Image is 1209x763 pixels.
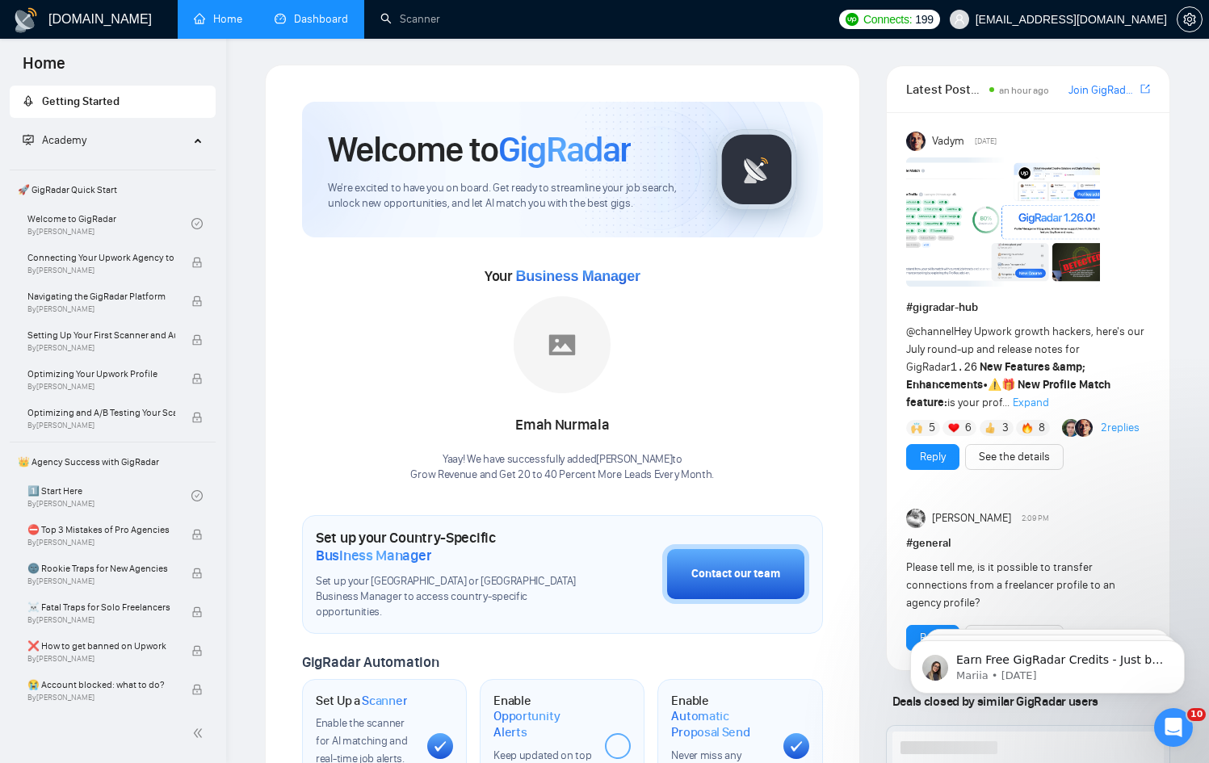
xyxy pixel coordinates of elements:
[999,85,1049,96] span: an hour ago
[886,606,1209,719] iframe: Intercom notifications message
[11,174,214,206] span: 🚀 GigRadar Quick Start
[27,522,175,538] span: ⛔ Top 3 Mistakes of Pro Agencies
[485,267,640,285] span: Your
[716,129,797,210] img: gigradar-logo.png
[27,576,175,586] span: By [PERSON_NAME]
[191,218,203,229] span: check-circle
[191,334,203,346] span: lock
[498,128,631,171] span: GigRadar
[27,266,175,275] span: By [PERSON_NAME]
[1154,708,1193,747] iframe: Intercom live chat
[10,52,78,86] span: Home
[316,693,407,709] h1: Set Up a
[27,693,175,702] span: By [PERSON_NAME]
[192,725,208,741] span: double-left
[23,134,34,145] span: fund-projection-screen
[191,529,203,540] span: lock
[13,7,39,33] img: logo
[1002,420,1009,436] span: 3
[948,422,959,434] img: ❤️
[10,86,216,118] li: Getting Started
[1140,82,1150,97] a: export
[515,268,640,284] span: Business Manager
[691,565,780,583] div: Contact our team
[316,529,581,564] h1: Set up your Country-Specific
[27,382,175,392] span: By [PERSON_NAME]
[1013,396,1049,409] span: Expand
[27,560,175,576] span: 🌚 Rookie Traps for New Agencies
[954,14,965,25] span: user
[671,708,770,740] span: Automatic Proposal Send
[979,448,1050,466] a: See the details
[27,405,175,421] span: Optimizing and A/B Testing Your Scanner for Better Results
[965,420,972,436] span: 6
[671,693,770,740] h1: Enable
[906,132,926,151] img: Vadym
[11,446,214,478] span: 👑 Agency Success with GigRadar
[906,157,1100,287] img: F09AC4U7ATU-image.png
[328,128,631,171] h1: Welcome to
[906,560,1115,610] span: Please tell me, is it possible to transfer connections from a freelancer profile to an agency pro...
[1022,422,1033,434] img: 🔥
[27,343,175,353] span: By [PERSON_NAME]
[27,206,191,241] a: Welcome to GigRadarBy[PERSON_NAME]
[975,134,997,149] span: [DATE]
[191,412,203,423] span: lock
[932,509,1011,527] span: [PERSON_NAME]
[27,249,175,266] span: Connecting Your Upwork Agency to GigRadar
[191,296,203,307] span: lock
[302,653,439,671] span: GigRadar Automation
[1187,708,1206,721] span: 10
[410,452,714,483] div: Yaay! We have successfully added [PERSON_NAME] to
[23,133,86,147] span: Academy
[1178,13,1202,26] span: setting
[191,684,203,695] span: lock
[951,361,978,374] code: 1.26
[984,422,996,434] img: 👍
[863,10,912,28] span: Connects:
[27,615,175,625] span: By [PERSON_NAME]
[410,412,714,439] div: Emah Nurmala
[191,568,203,579] span: lock
[27,288,175,304] span: Navigating the GigRadar Platform
[906,535,1150,552] h1: # general
[906,444,959,470] button: Reply
[27,366,175,382] span: Optimizing Your Upwork Profile
[191,257,203,268] span: lock
[27,304,175,314] span: By [PERSON_NAME]
[1140,82,1150,95] span: export
[493,708,592,740] span: Opportunity Alerts
[1039,420,1045,436] span: 8
[27,327,175,343] span: Setting Up Your First Scanner and Auto-Bidder
[23,95,34,107] span: rocket
[42,94,120,108] span: Getting Started
[906,299,1150,317] h1: # gigradar-hub
[988,378,1001,392] span: ⚠️
[493,693,592,740] h1: Enable
[362,693,407,709] span: Scanner
[932,132,964,150] span: Vadym
[27,538,175,547] span: By [PERSON_NAME]
[929,420,935,436] span: 5
[275,12,348,26] a: dashboardDashboard
[42,133,86,147] span: Academy
[915,10,933,28] span: 199
[1177,13,1203,26] a: setting
[191,645,203,656] span: lock
[662,544,809,604] button: Contact our team
[846,13,858,26] img: upwork-logo.png
[191,490,203,501] span: check-circle
[27,478,191,514] a: 1️⃣ Start HereBy[PERSON_NAME]
[27,677,175,693] span: 😭 Account blocked: what to do?
[316,574,581,620] span: Set up your [GEOGRAPHIC_DATA] or [GEOGRAPHIC_DATA] Business Manager to access country-specific op...
[27,638,175,654] span: ❌ How to get banned on Upwork
[1068,82,1137,99] a: Join GigRadar Slack Community
[1101,420,1140,436] a: 2replies
[27,654,175,664] span: By [PERSON_NAME]
[1062,419,1080,437] img: Alex B
[906,509,926,528] img: Pavel
[906,325,1144,409] span: Hey Upwork growth hackers, here's our July round-up and release notes for GigRadar • is your prof...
